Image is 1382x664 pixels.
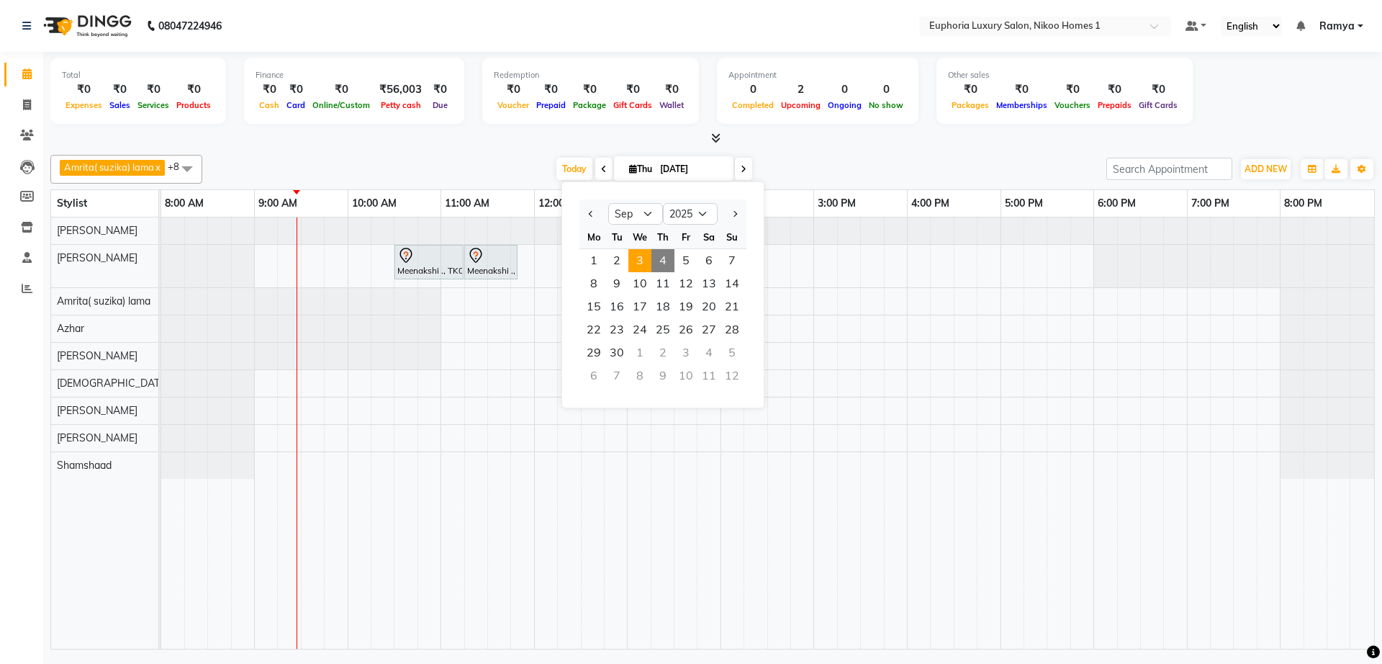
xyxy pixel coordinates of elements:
select: Select year [663,203,718,225]
div: Meenakshi ., TK01, 11:15 AM-11:50 AM, EP-[PERSON_NAME] [466,247,516,277]
span: Ramya [1319,19,1355,34]
span: Expenses [62,100,106,110]
span: [PERSON_NAME] [57,251,137,264]
div: Total [62,69,214,81]
input: 2025-09-04 [656,158,728,180]
span: Services [134,100,173,110]
div: ₹0 [309,81,374,98]
div: Tu [605,225,628,248]
div: Tuesday, September 23, 2025 [605,318,628,341]
span: No show [865,100,907,110]
span: 16 [605,295,628,318]
div: Friday, October 3, 2025 [674,341,697,364]
a: 7:00 PM [1188,193,1233,214]
div: Monday, September 29, 2025 [582,341,605,364]
span: Vouchers [1051,100,1094,110]
span: Voucher [494,100,533,110]
div: Wednesday, September 3, 2025 [628,249,651,272]
div: ₹0 [256,81,283,98]
span: Memberships [993,100,1051,110]
div: ₹0 [134,81,173,98]
select: Select month [608,203,663,225]
div: Wednesday, September 17, 2025 [628,295,651,318]
div: Friday, September 19, 2025 [674,295,697,318]
span: Azhar [57,322,84,335]
div: Tuesday, September 16, 2025 [605,295,628,318]
div: Friday, September 5, 2025 [674,249,697,272]
span: Amrita( suzika) lama [57,295,150,308]
span: [PERSON_NAME] [57,349,137,362]
span: 30 [605,341,628,364]
div: Sa [697,225,721,248]
span: 21 [721,295,744,318]
div: ₹0 [656,81,687,98]
div: Saturday, October 11, 2025 [697,364,721,387]
div: Thursday, October 2, 2025 [651,341,674,364]
span: Products [173,100,214,110]
span: Prepaids [1094,100,1135,110]
span: 28 [721,318,744,341]
div: Fr [674,225,697,248]
span: [DEMOGRAPHIC_DATA] [57,377,169,390]
span: 13 [697,272,721,295]
span: 27 [697,318,721,341]
div: 2 [777,81,824,98]
div: Sunday, September 21, 2025 [721,295,744,318]
a: 9:00 AM [255,193,301,214]
input: Search Appointment [1106,158,1232,180]
span: 15 [582,295,605,318]
div: Wednesday, October 8, 2025 [628,364,651,387]
div: Saturday, September 20, 2025 [697,295,721,318]
div: 0 [865,81,907,98]
b: 08047224946 [158,6,222,46]
div: ₹56,003 [374,81,428,98]
span: [PERSON_NAME] [57,431,137,444]
div: Thursday, September 11, 2025 [651,272,674,295]
div: Friday, October 10, 2025 [674,364,697,387]
span: 1 [582,249,605,272]
span: 6 [697,249,721,272]
div: Tuesday, September 9, 2025 [605,272,628,295]
div: Sunday, October 12, 2025 [721,364,744,387]
div: Sunday, September 7, 2025 [721,249,744,272]
a: x [154,161,161,173]
span: 24 [628,318,651,341]
span: 5 [674,249,697,272]
div: Mo [582,225,605,248]
span: +8 [168,161,190,172]
span: [PERSON_NAME] [57,404,137,417]
div: Other sales [948,69,1181,81]
span: 22 [582,318,605,341]
div: 0 [824,81,865,98]
div: Su [721,225,744,248]
div: We [628,225,651,248]
div: Sunday, September 28, 2025 [721,318,744,341]
span: Wallet [656,100,687,110]
div: ₹0 [610,81,656,98]
div: Appointment [728,69,907,81]
div: Wednesday, September 24, 2025 [628,318,651,341]
div: Monday, September 1, 2025 [582,249,605,272]
span: Completed [728,100,777,110]
div: ₹0 [428,81,453,98]
a: 8:00 PM [1281,193,1326,214]
span: ADD NEW [1245,163,1287,174]
div: Redemption [494,69,687,81]
span: 7 [721,249,744,272]
span: 20 [697,295,721,318]
div: ₹0 [948,81,993,98]
span: 2 [605,249,628,272]
a: 3:00 PM [814,193,859,214]
span: Due [429,100,451,110]
div: ₹0 [173,81,214,98]
div: ₹0 [62,81,106,98]
div: Friday, September 26, 2025 [674,318,697,341]
span: 23 [605,318,628,341]
span: 10 [628,272,651,295]
span: [PERSON_NAME] [57,224,137,237]
span: Sales [106,100,134,110]
span: 14 [721,272,744,295]
div: Wednesday, September 10, 2025 [628,272,651,295]
div: ₹0 [1094,81,1135,98]
span: 19 [674,295,697,318]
